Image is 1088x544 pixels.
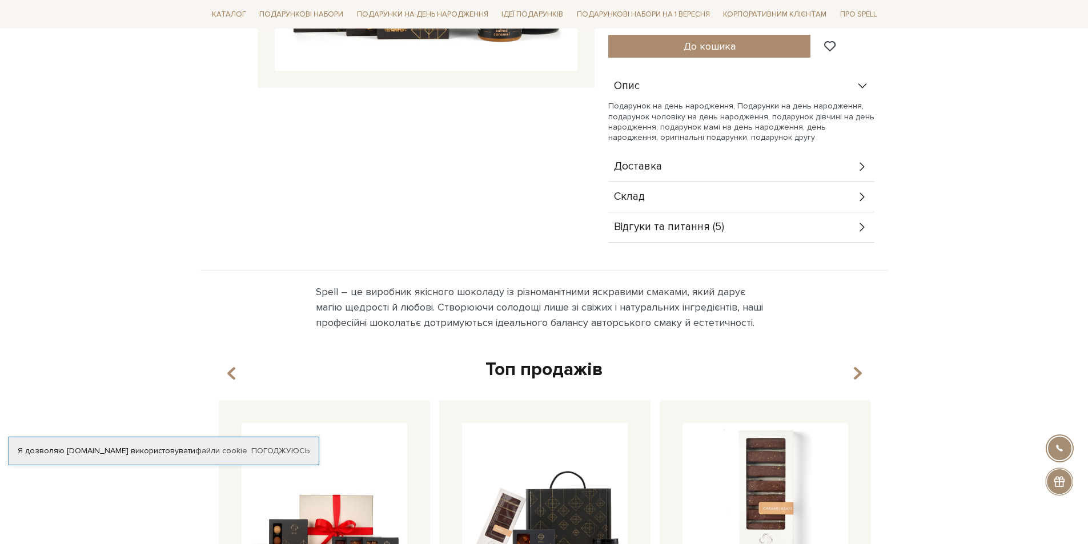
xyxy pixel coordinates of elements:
a: Каталог [207,6,251,23]
div: Я дозволяю [DOMAIN_NAME] використовувати [9,446,319,456]
span: Доставка [614,162,662,172]
span: Відгуки та питання (5) [614,222,724,232]
a: Ідеї подарунків [497,6,568,23]
button: До кошика [608,35,811,58]
a: Подарункові набори на 1 Вересня [572,5,714,24]
span: Склад [614,192,645,202]
a: Подарунки на День народження [352,6,493,23]
a: Погоджуюсь [251,446,310,456]
a: Про Spell [836,6,881,23]
a: файли cookie [195,446,247,456]
span: До кошика [684,40,736,53]
div: Топ продажів [214,358,874,382]
span: Опис [614,81,640,91]
a: Корпоративним клієнтам [718,5,831,24]
a: Подарункові набори [255,6,348,23]
p: Подарунок на день народження, Подарунки на день народження, подарунок чоловіку на день народження... [608,101,874,143]
div: Spell – це виробник якісного шоколаду із різноманітними яскравими смаками, який дарує магію щедро... [316,284,773,331]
